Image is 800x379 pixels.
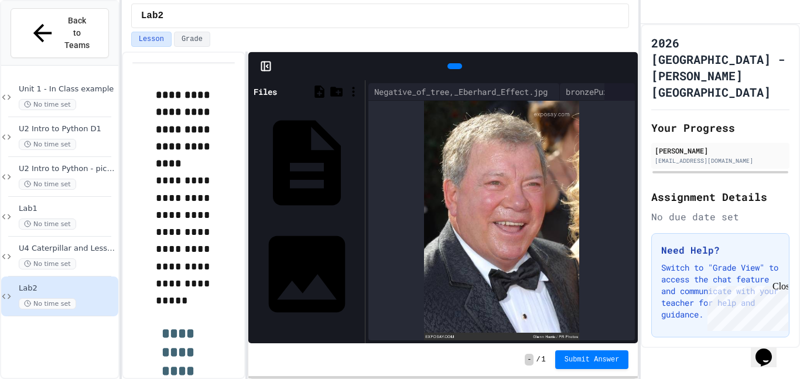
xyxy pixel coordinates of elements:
iframe: chat widget [751,332,788,367]
div: Negative_of_tree,_Eberhard_Effect.jpg [368,86,553,98]
span: 1 [542,355,546,364]
div: [EMAIL_ADDRESS][DOMAIN_NAME] [655,156,786,165]
img: 2Q== [424,101,579,340]
span: No time set [19,99,76,110]
h1: 2026 [GEOGRAPHIC_DATA] - [PERSON_NAME][GEOGRAPHIC_DATA] [651,35,789,100]
span: U2 Intro to Python D1 [19,124,116,134]
h2: Assignment Details [651,189,789,205]
span: No time set [19,218,76,230]
h2: Your Progress [651,119,789,136]
div: No due date set [651,210,789,224]
span: / [536,355,540,364]
span: U2 Intro to Python - pictures [19,164,116,174]
p: Switch to "Grade View" to access the chat feature and communicate with your teacher for help and ... [661,262,780,320]
span: Back to Teams [63,15,91,52]
button: Back to Teams [11,8,109,58]
span: No time set [19,179,76,190]
span: No time set [19,139,76,150]
span: - [525,354,534,366]
span: Submit Answer [565,355,620,364]
span: Lab1 [19,204,116,214]
h3: Need Help? [661,243,780,257]
span: No time set [19,298,76,309]
span: No time set [19,258,76,269]
div: Negative_of_tree,_Eberhard_Effect.jpg [368,83,560,101]
div: bronzePuzzle.jpg [560,86,647,98]
button: Grade [174,32,210,47]
span: Lab2 [141,9,163,23]
button: Lesson [131,32,172,47]
div: bronzePuzzle.jpg [560,83,653,101]
span: Lab2 [19,284,116,293]
div: Chat with us now!Close [5,5,81,74]
button: Submit Answer [555,350,629,369]
div: [PERSON_NAME] [655,145,786,156]
iframe: chat widget [703,281,788,331]
div: Files [254,86,277,98]
span: Unit 1 - In Class example [19,84,116,94]
span: U4 Caterpillar and Lesson [19,244,116,254]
